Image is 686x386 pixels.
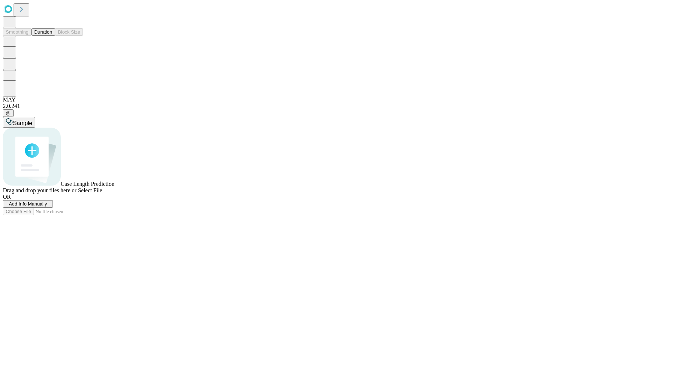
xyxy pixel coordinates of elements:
[31,28,55,36] button: Duration
[55,28,83,36] button: Block Size
[6,110,11,116] span: @
[3,96,683,103] div: MAY
[3,103,683,109] div: 2.0.241
[3,109,14,117] button: @
[61,181,114,187] span: Case Length Prediction
[3,187,76,193] span: Drag and drop your files here or
[3,194,11,200] span: OR
[9,201,47,207] span: Add Info Manually
[78,187,102,193] span: Select File
[3,28,31,36] button: Smoothing
[13,120,32,126] span: Sample
[3,117,35,128] button: Sample
[3,200,53,208] button: Add Info Manually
